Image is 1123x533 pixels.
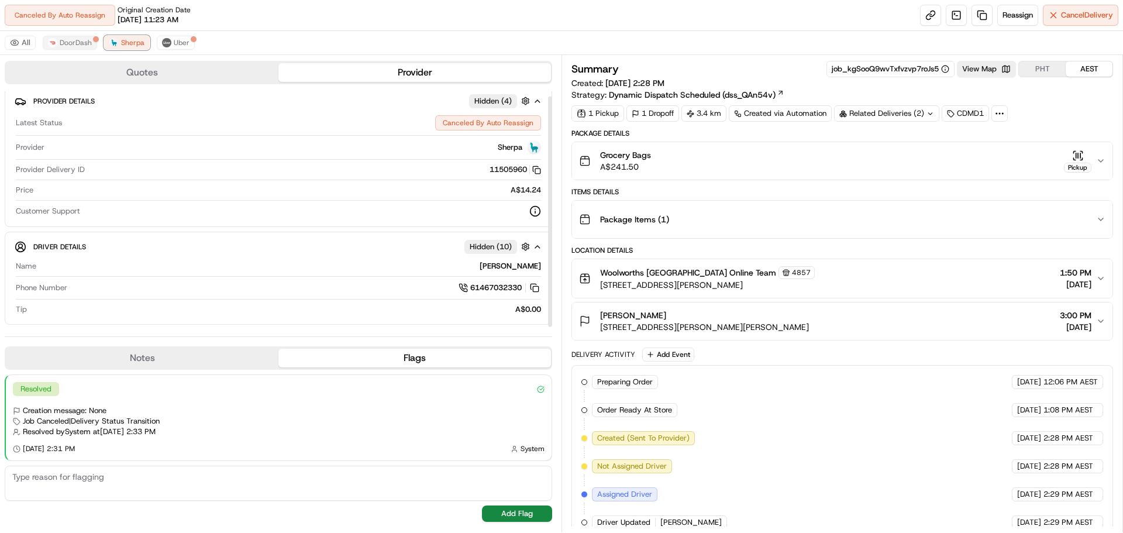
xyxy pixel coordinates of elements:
span: 1:08 PM AEST [1043,405,1093,415]
div: 1 Pickup [571,105,624,122]
a: 💻API Documentation [94,165,192,186]
button: Sherpa [104,36,150,50]
button: Start new chat [199,115,213,129]
p: Welcome 👋 [12,47,213,66]
button: Uber [157,36,195,50]
span: [STREET_ADDRESS][PERSON_NAME][PERSON_NAME] [600,321,809,333]
div: Package Details [571,129,1113,138]
span: Original Creation Date [118,5,191,15]
span: [DATE] 11:23 AM [118,15,178,25]
div: Delivery Activity [571,350,635,359]
span: Knowledge Base [23,170,89,181]
button: Notes [6,349,278,367]
button: Flags [278,349,551,367]
span: Dynamic Dispatch Scheduled (dss_QAn54v) [609,89,776,101]
span: Order Ready At Store [597,405,672,415]
span: Woolworths [GEOGRAPHIC_DATA] Online Team [600,267,776,278]
a: Created via Automation [729,105,832,122]
span: Pylon [116,198,142,207]
div: 💻 [99,171,108,180]
span: Customer Support [16,206,80,216]
button: [PERSON_NAME][STREET_ADDRESS][PERSON_NAME][PERSON_NAME]3:00 PM[DATE] [572,302,1112,340]
span: Created (Sent To Provider) [597,433,690,443]
img: 1736555255976-a54dd68f-1ca7-489b-9aae-adbdc363a1c4 [12,112,33,133]
span: 61467032330 [470,283,522,293]
span: Job Canceled | Delivery Status Transition [23,416,160,427]
span: Created: [571,77,664,89]
div: Strategy: [571,89,784,101]
div: Related Deliveries (2) [834,105,939,122]
a: Powered byPylon [82,198,142,207]
span: Provider Delivery ID [16,164,85,175]
span: Creation message: None [23,405,106,416]
span: [DATE] 2:31 PM [23,444,75,453]
span: Hidden ( 4 ) [474,96,512,106]
span: at [DATE] 2:33 PM [93,427,156,437]
span: 12:06 PM AEST [1043,377,1098,387]
span: 2:29 PM AEST [1043,517,1093,528]
span: Phone Number [16,283,67,293]
span: Provider [16,142,44,153]
div: Start new chat [40,112,192,123]
span: Driver Updated [597,517,650,528]
button: PHT [1019,61,1066,77]
span: [STREET_ADDRESS][PERSON_NAME] [600,279,815,291]
button: Pickup [1064,150,1091,173]
span: [DATE] 2:28 PM [605,78,664,88]
button: All [5,36,36,50]
span: DoorDash [60,38,92,47]
button: Reassign [997,5,1038,26]
div: [PERSON_NAME] [41,261,541,271]
span: [DATE] [1017,461,1041,472]
button: job_kgSooQ9wvTxfvzvp7roJs5 [832,64,949,74]
button: Provider DetailsHidden (4) [15,91,542,111]
a: 61467032330 [459,281,541,294]
span: Resolved by System [23,427,91,437]
button: Driver DetailsHidden (10) [15,237,542,256]
button: Add Flag [482,506,552,522]
button: Provider [278,63,551,82]
span: System [521,444,545,453]
span: A$241.50 [600,161,651,173]
a: Dynamic Dispatch Scheduled (dss_QAn54v) [609,89,784,101]
span: 2:29 PM AEST [1043,489,1093,500]
span: Uber [174,38,190,47]
span: A$14.24 [511,185,541,195]
span: 2:28 PM AEST [1043,433,1093,443]
button: Package Items (1) [572,201,1112,238]
div: 1 Dropoff [626,105,679,122]
span: Latest Status [16,118,62,128]
span: [DATE] [1060,321,1091,333]
button: Woolworths [GEOGRAPHIC_DATA] Online Team4857[STREET_ADDRESS][PERSON_NAME]1:50 PM[DATE] [572,259,1112,298]
span: [PERSON_NAME] [660,517,722,528]
button: Grocery BagsA$241.50Pickup [572,142,1112,180]
span: Preparing Order [597,377,653,387]
span: Assigned Driver [597,489,652,500]
span: [DATE] [1017,489,1041,500]
h3: Summary [571,64,619,74]
span: Grocery Bags [600,149,651,161]
span: 3:00 PM [1060,310,1091,321]
span: [PERSON_NAME] [600,310,666,321]
span: [DATE] [1060,278,1091,290]
div: Resolved [13,382,59,396]
span: Sherpa [121,38,144,47]
span: 1:50 PM [1060,267,1091,278]
button: CancelDelivery [1043,5,1118,26]
span: [DATE] [1017,433,1041,443]
span: Name [16,261,36,271]
div: We're available if you need us! [40,123,148,133]
span: [DATE] [1017,377,1041,387]
span: [DATE] [1017,517,1041,528]
img: sherpa_logo.png [527,140,541,154]
button: DoorDash [43,36,97,50]
div: Location Details [571,246,1113,255]
span: Package Items ( 1 ) [600,214,669,225]
span: Tip [16,304,27,315]
button: Add Event [642,348,694,362]
div: 3.4 km [681,105,726,122]
img: uber-new-logo.jpeg [162,38,171,47]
